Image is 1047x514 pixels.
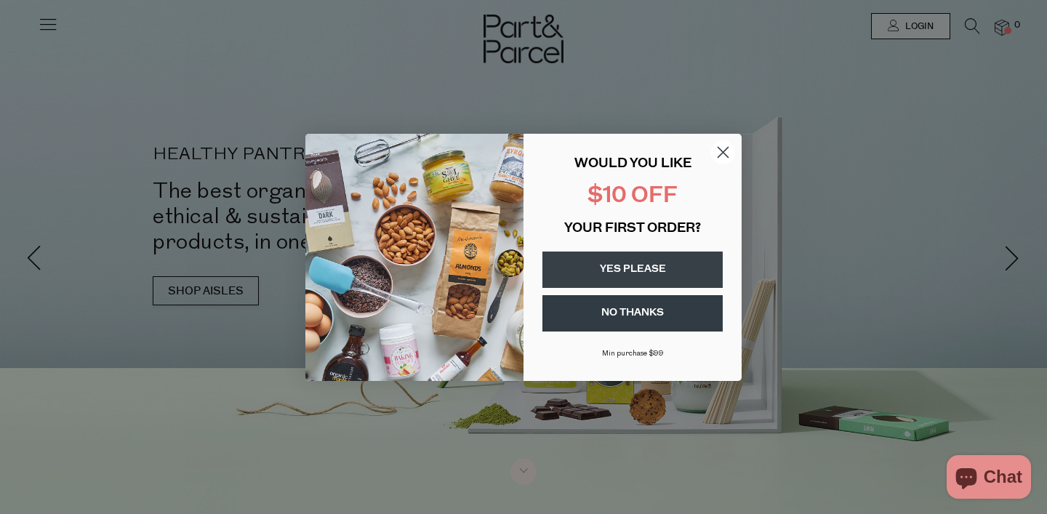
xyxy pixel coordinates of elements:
span: YOUR FIRST ORDER? [564,222,701,236]
button: NO THANKS [542,295,723,332]
button: YES PLEASE [542,252,723,288]
inbox-online-store-chat: Shopify online store chat [942,455,1035,502]
span: Min purchase $99 [602,350,664,358]
img: 43fba0fb-7538-40bc-babb-ffb1a4d097bc.jpeg [305,134,523,381]
button: Close dialog [710,140,736,165]
span: $10 OFF [587,185,678,208]
span: WOULD YOU LIKE [574,158,691,171]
